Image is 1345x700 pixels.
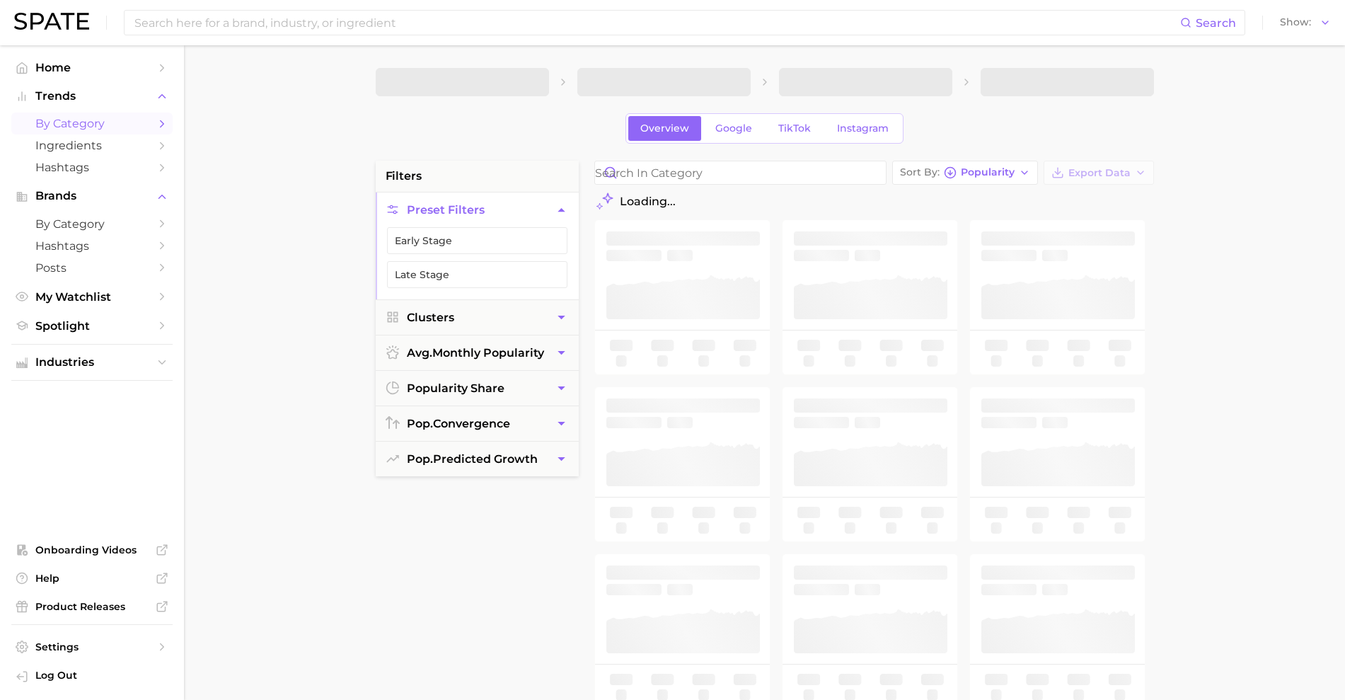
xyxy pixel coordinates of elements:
[1280,18,1311,26] span: Show
[11,213,173,235] a: by Category
[407,452,538,466] span: predicted growth
[778,122,811,134] span: TikTok
[620,195,676,208] span: Loading...
[376,442,579,476] button: pop.predicted growth
[35,90,149,103] span: Trends
[595,161,886,184] input: Search in category
[1276,13,1334,32] button: Show
[35,572,149,585] span: Help
[407,381,504,395] span: popularity share
[11,286,173,308] a: My Watchlist
[11,57,173,79] a: Home
[11,636,173,658] a: Settings
[11,315,173,337] a: Spotlight
[387,261,567,288] button: Late Stage
[35,117,149,130] span: by Category
[35,319,149,333] span: Spotlight
[376,300,579,335] button: Clusters
[11,539,173,561] a: Onboarding Videos
[11,156,173,178] a: Hashtags
[11,596,173,617] a: Product Releases
[11,665,173,689] a: Log out. Currently logged in with e-mail marmoren@estee.com.
[133,11,1180,35] input: Search here for a brand, industry, or ingredient
[35,61,149,74] span: Home
[35,641,149,653] span: Settings
[892,161,1038,185] button: Sort ByPopularity
[35,544,149,556] span: Onboarding Videos
[387,227,567,254] button: Early Stage
[35,190,149,202] span: Brands
[35,669,161,682] span: Log Out
[628,116,701,141] a: Overview
[14,13,89,30] img: SPATE
[1044,161,1154,185] button: Export Data
[35,239,149,253] span: Hashtags
[407,346,432,360] abbr: average
[407,417,433,430] abbr: popularity index
[376,193,579,227] button: Preset Filters
[407,417,510,430] span: convergence
[35,600,149,613] span: Product Releases
[1068,167,1131,179] span: Export Data
[703,116,764,141] a: Google
[407,346,544,360] span: monthly popularity
[35,356,149,369] span: Industries
[407,203,485,217] span: Preset Filters
[407,311,454,324] span: Clusters
[900,168,940,176] span: Sort By
[407,452,433,466] abbr: popularity index
[35,217,149,231] span: by Category
[35,261,149,275] span: Posts
[35,161,149,174] span: Hashtags
[35,290,149,304] span: My Watchlist
[961,168,1015,176] span: Popularity
[11,235,173,257] a: Hashtags
[11,568,173,589] a: Help
[825,116,901,141] a: Instagram
[766,116,823,141] a: TikTok
[11,113,173,134] a: by Category
[11,134,173,156] a: Ingredients
[376,406,579,441] button: pop.convergence
[376,371,579,406] button: popularity share
[11,185,173,207] button: Brands
[11,352,173,373] button: Industries
[386,168,422,185] span: filters
[837,122,889,134] span: Instagram
[1196,16,1236,30] span: Search
[11,257,173,279] a: Posts
[11,86,173,107] button: Trends
[35,139,149,152] span: Ingredients
[715,122,752,134] span: Google
[376,335,579,370] button: avg.monthly popularity
[640,122,689,134] span: Overview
